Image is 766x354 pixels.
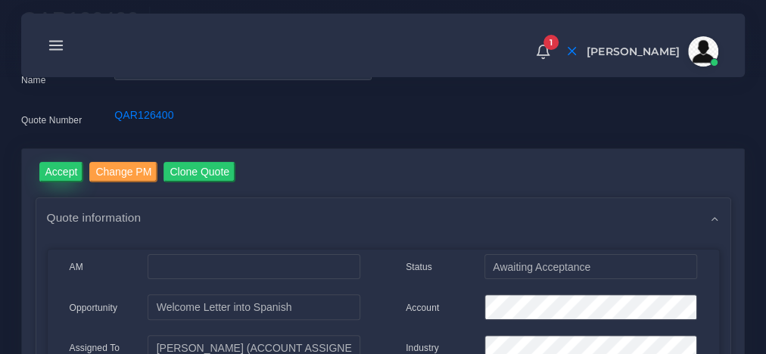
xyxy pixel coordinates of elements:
[89,162,157,182] input: Change PM
[39,162,84,182] input: Accept
[530,43,556,60] a: 1
[163,162,235,182] input: Clone Quote
[47,209,142,226] span: Quote information
[587,46,680,57] span: [PERSON_NAME]
[70,301,118,315] label: Opportunity
[579,36,724,67] a: [PERSON_NAME]avatar
[543,35,559,50] span: 1
[688,36,718,67] img: avatar
[21,113,82,127] label: Quote Number
[70,260,83,274] label: AM
[36,198,730,237] div: Quote information
[114,109,173,121] a: QAR126400
[406,260,432,274] label: Status
[406,301,439,315] label: Account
